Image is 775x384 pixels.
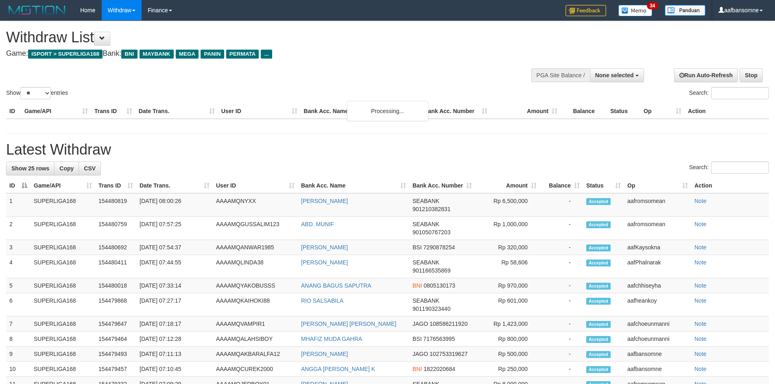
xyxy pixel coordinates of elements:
td: [DATE] 07:18:17 [136,316,213,332]
td: 6 [6,293,31,316]
th: Bank Acc. Number: activate to sort column ascending [409,178,475,193]
span: MEGA [176,50,199,59]
td: Rp 250,000 [475,362,540,377]
span: Copy 901210382831 to clipboard [413,206,450,212]
span: BSI [413,244,422,251]
td: [DATE] 08:00:26 [136,193,213,217]
a: [PERSON_NAME] [301,259,348,266]
button: None selected [590,68,644,82]
td: AAAAMQCUREK2000 [213,362,298,377]
td: 5 [6,278,31,293]
a: Note [694,259,707,266]
td: 154480692 [95,240,136,255]
td: AAAAMQAKBARALFA12 [213,347,298,362]
td: SUPERLIGA168 [31,193,95,217]
img: Button%20Memo.svg [618,5,653,16]
span: PERMATA [226,50,259,59]
a: Note [694,321,707,327]
img: MOTION_logo.png [6,4,68,16]
a: Note [694,366,707,372]
td: 154479868 [95,293,136,316]
span: PANIN [201,50,224,59]
td: aafchoeunmanni [624,332,691,347]
span: ... [261,50,272,59]
td: Rp 6,500,000 [475,193,540,217]
td: aafbansomne [624,347,691,362]
span: Copy [59,165,74,172]
th: ID [6,104,21,119]
a: Stop [740,68,763,82]
td: aafPhalnarak [624,255,691,278]
th: Balance: activate to sort column ascending [540,178,583,193]
td: aafKaysokna [624,240,691,255]
td: [DATE] 07:44:55 [136,255,213,278]
td: Rp 320,000 [475,240,540,255]
th: Status: activate to sort column ascending [583,178,624,193]
h4: Game: Bank: [6,50,509,58]
td: 1 [6,193,31,217]
span: Accepted [586,298,611,305]
td: [DATE] 07:57:25 [136,217,213,240]
td: 154480759 [95,217,136,240]
th: ID: activate to sort column descending [6,178,31,193]
td: aafromsomean [624,193,691,217]
a: RIO SALSABILA [301,297,343,304]
a: Note [694,297,707,304]
td: 9 [6,347,31,362]
td: AAAAMQLINDA38 [213,255,298,278]
a: CSV [79,161,101,175]
a: Show 25 rows [6,161,55,175]
td: - [540,193,583,217]
th: Op: activate to sort column ascending [624,178,691,193]
th: Op [640,104,685,119]
th: Amount: activate to sort column ascending [475,178,540,193]
td: SUPERLIGA168 [31,332,95,347]
th: Date Trans.: activate to sort column ascending [136,178,213,193]
span: Accepted [586,198,611,205]
td: SUPERLIGA168 [31,240,95,255]
input: Search: [711,87,769,99]
td: Rp 1,000,000 [475,217,540,240]
a: [PERSON_NAME] [301,351,348,357]
td: [DATE] 07:12:28 [136,332,213,347]
span: CSV [84,165,96,172]
span: Accepted [586,321,611,328]
td: [DATE] 07:10:45 [136,362,213,377]
td: - [540,240,583,255]
a: Note [694,336,707,342]
a: Note [694,244,707,251]
span: Copy 1822020684 to clipboard [424,366,455,372]
td: Rp 601,000 [475,293,540,316]
td: AAAAMQVAMPIR1 [213,316,298,332]
span: Accepted [586,260,611,266]
th: Trans ID [91,104,135,119]
td: 154480411 [95,255,136,278]
td: 2 [6,217,31,240]
td: 8 [6,332,31,347]
span: SEABANK [413,259,439,266]
th: Bank Acc. Name: activate to sort column ascending [298,178,409,193]
span: Copy 7290878254 to clipboard [423,244,455,251]
a: [PERSON_NAME] [301,244,348,251]
a: Run Auto-Refresh [674,68,738,82]
td: 154480018 [95,278,136,293]
td: Rp 1,423,000 [475,316,540,332]
div: Processing... [347,101,428,121]
td: Rp 500,000 [475,347,540,362]
span: Copy 102753319627 to clipboard [430,351,467,357]
td: SUPERLIGA168 [31,347,95,362]
th: Bank Acc. Name [301,104,421,119]
td: aafchhiseyha [624,278,691,293]
a: Copy [54,161,79,175]
td: - [540,347,583,362]
span: Copy 7176563995 to clipboard [423,336,455,342]
th: Game/API [21,104,91,119]
td: - [540,255,583,278]
span: Show 25 rows [11,165,49,172]
span: Accepted [586,283,611,290]
img: panduan.png [665,5,705,16]
span: SEABANK [413,198,439,204]
td: AAAAMQNYXX [213,193,298,217]
span: SEABANK [413,221,439,227]
th: Balance [561,104,607,119]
